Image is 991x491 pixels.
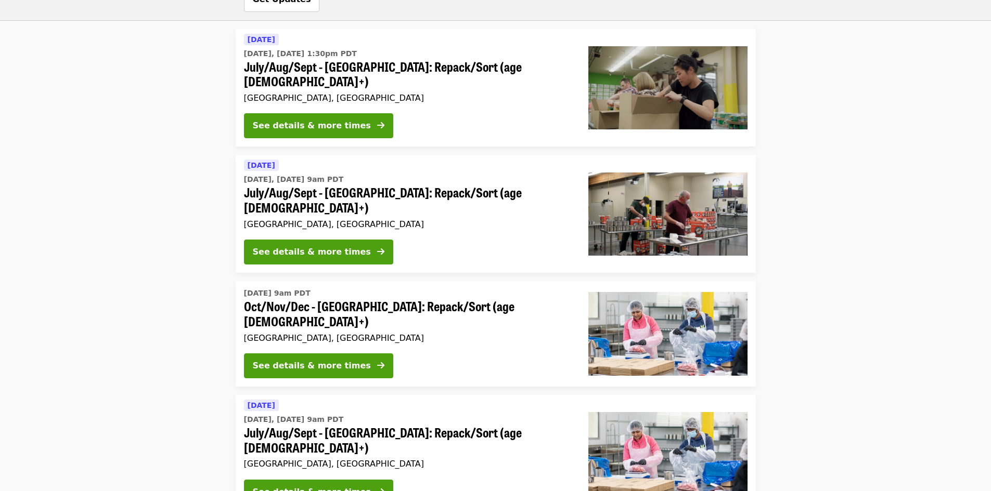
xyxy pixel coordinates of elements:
div: [GEOGRAPHIC_DATA], [GEOGRAPHIC_DATA] [244,333,572,343]
i: arrow-right icon [377,361,384,370]
img: July/Aug/Sept - Portland: Repack/Sort (age 16+) organized by Oregon Food Bank [588,172,748,256]
span: [DATE] [248,161,275,169]
div: [GEOGRAPHIC_DATA], [GEOGRAPHIC_DATA] [244,459,572,469]
time: [DATE] 9am PDT [244,288,311,299]
span: July/Aug/Sept - [GEOGRAPHIC_DATA]: Repack/Sort (age [DEMOGRAPHIC_DATA]+) [244,425,572,455]
img: July/Aug/Sept - Portland: Repack/Sort (age 8+) organized by Oregon Food Bank [588,46,748,129]
time: [DATE], [DATE] 9am PDT [244,174,344,185]
a: See details for "July/Aug/Sept - Portland: Repack/Sort (age 16+)" [236,155,756,273]
button: See details & more times [244,353,393,378]
div: [GEOGRAPHIC_DATA], [GEOGRAPHIC_DATA] [244,93,572,103]
span: July/Aug/Sept - [GEOGRAPHIC_DATA]: Repack/Sort (age [DEMOGRAPHIC_DATA]+) [244,185,572,215]
span: Oct/Nov/Dec - [GEOGRAPHIC_DATA]: Repack/Sort (age [DEMOGRAPHIC_DATA]+) [244,299,572,329]
button: See details & more times [244,240,393,264]
i: arrow-right icon [377,121,384,130]
time: [DATE], [DATE] 9am PDT [244,414,344,425]
div: See details & more times [253,120,371,132]
img: Oct/Nov/Dec - Beaverton: Repack/Sort (age 10+) organized by Oregon Food Bank [588,292,748,375]
time: [DATE], [DATE] 1:30pm PDT [244,48,357,59]
span: [DATE] [248,401,275,409]
span: [DATE] [248,35,275,44]
i: arrow-right icon [377,247,384,257]
div: See details & more times [253,360,371,372]
div: [GEOGRAPHIC_DATA], [GEOGRAPHIC_DATA] [244,219,572,229]
button: See details & more times [244,113,393,138]
a: See details for "Oct/Nov/Dec - Beaverton: Repack/Sort (age 10+)" [236,281,756,387]
span: July/Aug/Sept - [GEOGRAPHIC_DATA]: Repack/Sort (age [DEMOGRAPHIC_DATA]+) [244,59,572,89]
div: See details & more times [253,246,371,258]
a: See details for "July/Aug/Sept - Portland: Repack/Sort (age 8+)" [236,29,756,147]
